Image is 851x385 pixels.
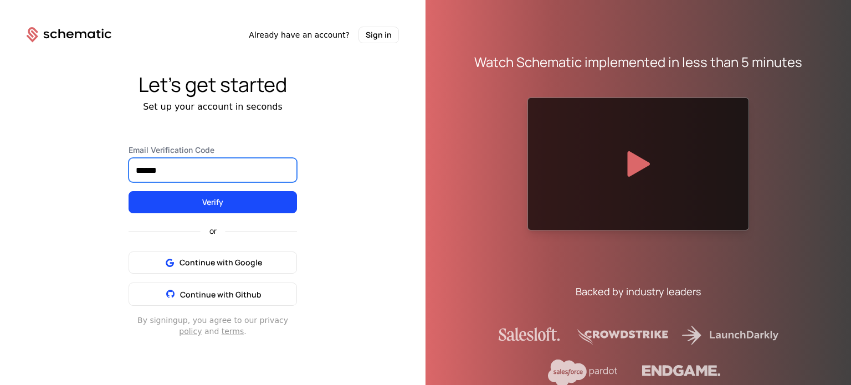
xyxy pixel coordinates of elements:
button: Sign in [358,27,399,43]
span: Continue with Github [180,289,262,300]
a: policy [179,327,202,336]
label: Email Verification Code [129,145,297,156]
div: Backed by industry leaders [576,284,701,299]
div: By signing up , you agree to our privacy and . [129,315,297,337]
button: Continue with Github [129,283,297,306]
button: Verify [129,191,297,213]
a: terms [222,327,244,336]
div: Watch Schematic implemented in less than 5 minutes [474,53,802,71]
span: Continue with Google [180,257,262,268]
span: or [201,227,225,235]
button: Continue with Google [129,251,297,274]
span: Already have an account? [249,29,350,40]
